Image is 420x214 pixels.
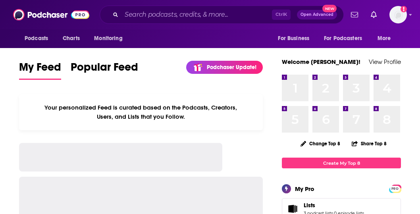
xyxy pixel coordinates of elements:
[372,31,401,46] button: open menu
[368,8,380,21] a: Show notifications dropdown
[13,7,89,22] img: Podchaser - Follow, Share and Rate Podcasts
[207,64,256,71] p: Podchaser Update!
[272,10,291,20] span: Ctrl K
[19,60,61,79] span: My Feed
[389,6,407,23] img: User Profile
[389,6,407,23] button: Show profile menu
[401,6,407,12] svg: Add a profile image
[121,8,272,21] input: Search podcasts, credits, & more...
[19,31,58,46] button: open menu
[63,33,80,44] span: Charts
[369,58,401,66] a: View Profile
[295,185,314,193] div: My Pro
[297,10,337,19] button: Open AdvancedNew
[378,33,391,44] span: More
[319,31,374,46] button: open menu
[351,136,387,151] button: Share Top 8
[89,31,133,46] button: open menu
[58,31,85,46] a: Charts
[282,158,401,168] a: Create My Top 8
[390,186,400,192] span: PRO
[94,33,122,44] span: Monitoring
[19,94,263,130] div: Your personalized Feed is curated based on the Podcasts, Creators, Users, and Lists that you Follow.
[71,60,138,79] span: Popular Feed
[389,6,407,23] span: Logged in as jessicalaino
[304,202,364,209] a: Lists
[322,5,337,12] span: New
[282,58,360,66] a: Welcome [PERSON_NAME]!
[278,33,309,44] span: For Business
[25,33,48,44] span: Podcasts
[100,6,344,24] div: Search podcasts, credits, & more...
[301,13,333,17] span: Open Advanced
[19,60,61,80] a: My Feed
[272,31,319,46] button: open menu
[304,202,315,209] span: Lists
[390,185,400,191] a: PRO
[324,33,362,44] span: For Podcasters
[348,8,361,21] a: Show notifications dropdown
[296,139,345,148] button: Change Top 8
[71,60,138,80] a: Popular Feed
